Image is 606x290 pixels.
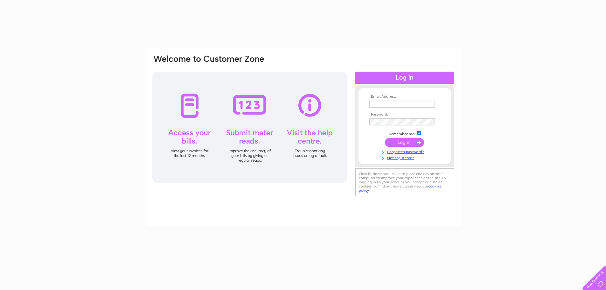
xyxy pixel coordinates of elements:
th: Password: [368,112,442,117]
div: Clear Business would like to place cookies on your computer to improve your experience of the sit... [355,168,454,196]
th: Email Address: [368,95,442,99]
a: Not registered? [369,154,442,160]
td: Remember me? [368,130,442,137]
a: cookies policy [359,184,441,193]
a: Forgotten password? [369,148,442,154]
input: Submit [385,138,424,147]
